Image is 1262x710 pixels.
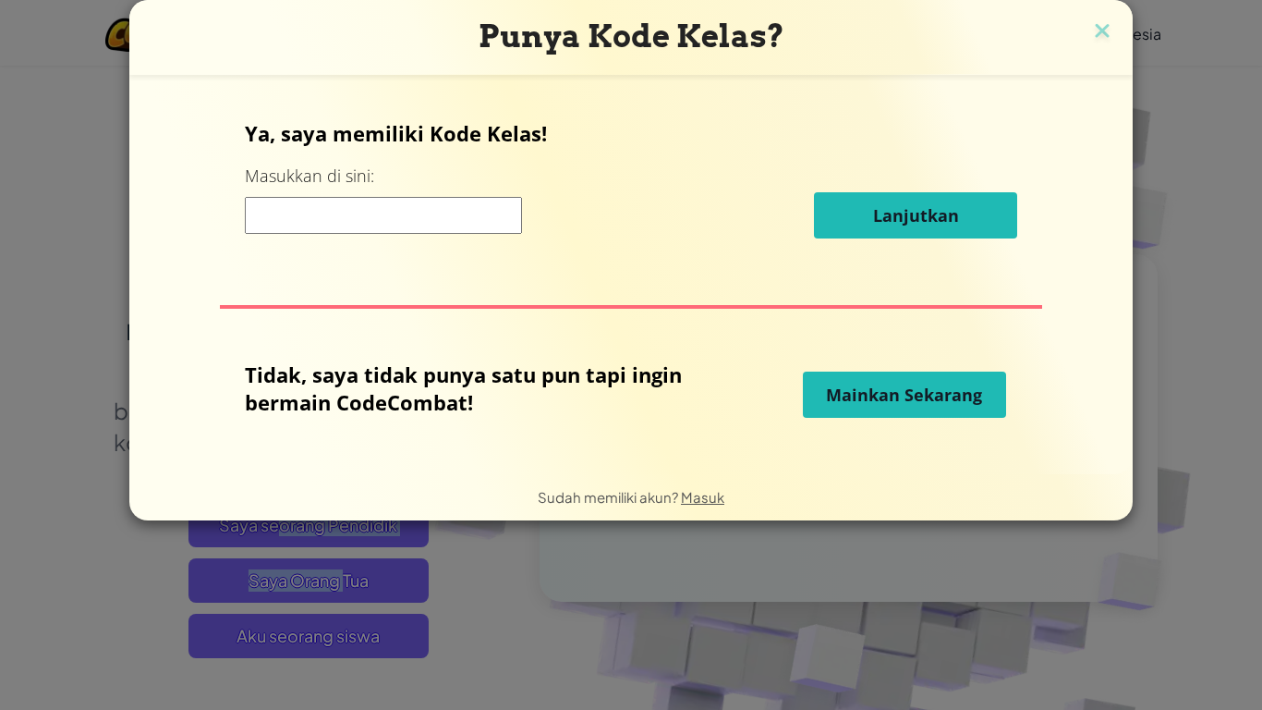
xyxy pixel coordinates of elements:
span: Punya Kode Kelas? [479,18,784,55]
span: Lanjutkan [873,204,959,226]
span: Sudah memiliki akun? [538,488,681,506]
button: Mainkan Sekarang [803,372,1006,418]
img: close icon [1090,18,1114,46]
p: Tidak, saya tidak punya satu pun tapi ingin bermain CodeCombat! [245,361,698,416]
button: Lanjutkan [814,192,1017,239]
span: Mainkan Sekarang [826,384,982,406]
p: Ya, saya memiliki Kode Kelas! [245,119,1018,147]
a: Masuk [681,488,724,506]
label: Masukkan di sini: [245,165,374,188]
